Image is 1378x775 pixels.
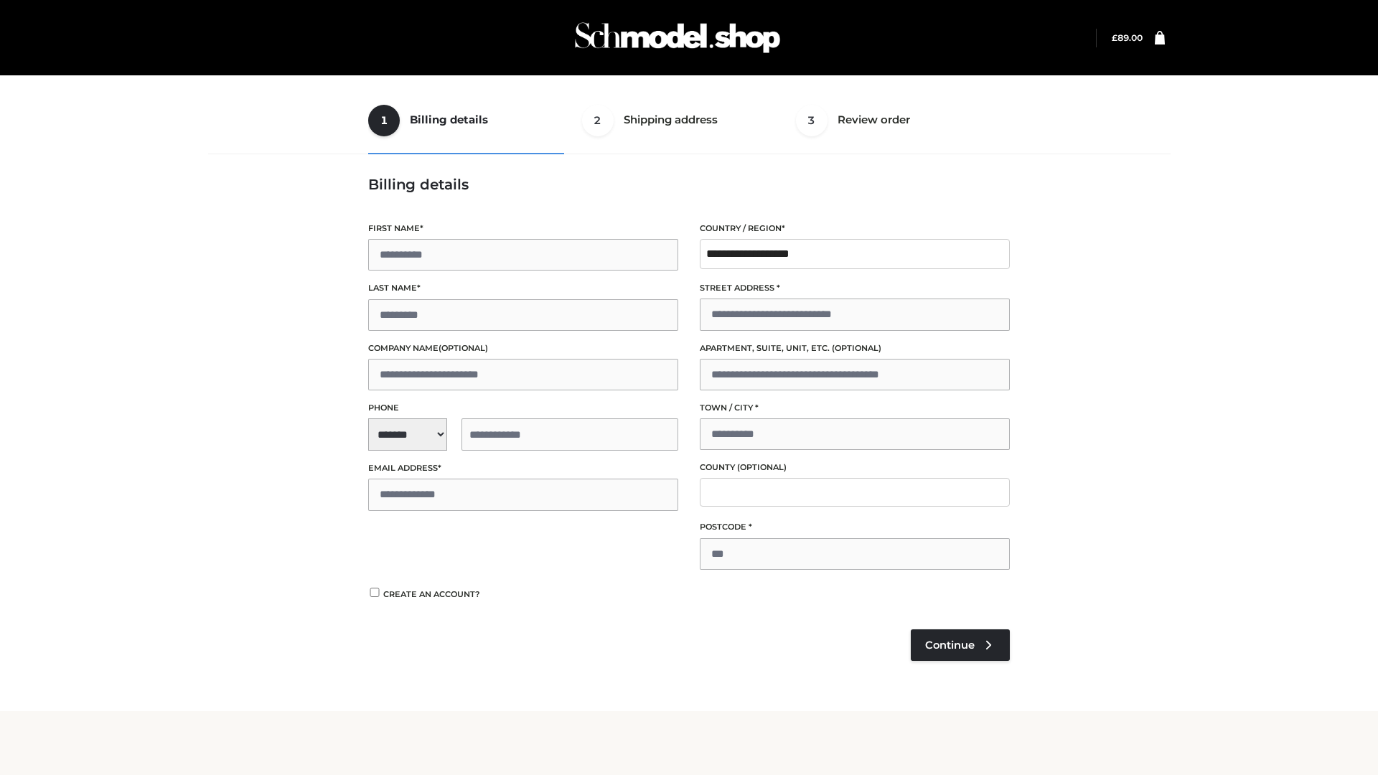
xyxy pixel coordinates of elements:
[368,461,678,475] label: Email address
[925,639,975,652] span: Continue
[383,589,480,599] span: Create an account?
[1112,32,1143,43] bdi: 89.00
[368,281,678,295] label: Last name
[368,401,678,415] label: Phone
[737,462,787,472] span: (optional)
[368,176,1010,193] h3: Billing details
[700,520,1010,534] label: Postcode
[700,222,1010,235] label: Country / Region
[832,343,881,353] span: (optional)
[368,342,678,355] label: Company name
[700,401,1010,415] label: Town / City
[368,588,381,597] input: Create an account?
[570,9,785,66] img: Schmodel Admin 964
[700,461,1010,474] label: County
[439,343,488,353] span: (optional)
[700,342,1010,355] label: Apartment, suite, unit, etc.
[700,281,1010,295] label: Street address
[368,222,678,235] label: First name
[1112,32,1143,43] a: £89.00
[911,629,1010,661] a: Continue
[1112,32,1117,43] span: £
